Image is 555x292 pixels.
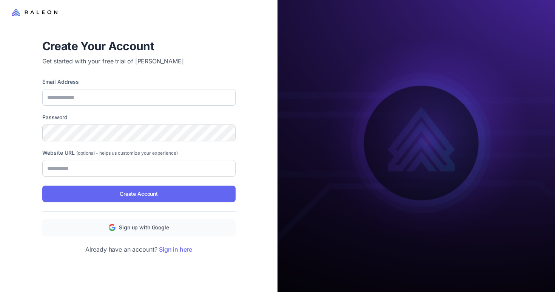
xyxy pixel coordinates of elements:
label: Email Address [42,78,236,86]
button: Sign up with Google [42,219,236,236]
p: Already have an account? [42,245,236,254]
label: Website URL [42,149,236,157]
h1: Create Your Account [42,38,236,54]
button: Create Account [42,186,236,202]
label: Password [42,113,236,121]
span: Create Account [120,190,158,198]
span: (optional - helps us customize your experience) [76,150,178,156]
span: Sign up with Google [119,223,169,232]
a: Sign in here [159,246,192,253]
p: Get started with your free trial of [PERSON_NAME] [42,57,236,66]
